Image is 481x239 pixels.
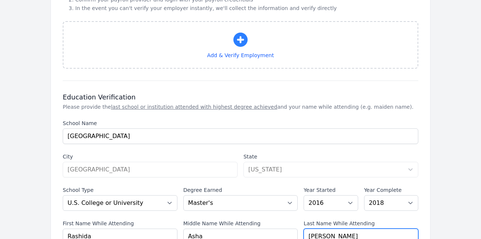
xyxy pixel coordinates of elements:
[69,4,418,13] li: In the event you can't verify your employer instantly, we'll collect the information and verify d...
[111,104,277,110] u: last school or institution attended with highest degree achieved
[63,21,418,69] button: Add & Verify Employment
[63,220,177,227] label: First Name While Attending
[183,220,298,227] label: Middle Name While Attending
[63,128,418,144] input: Search by a school name
[63,186,177,194] label: School Type
[63,93,418,102] h3: Education Verification
[63,104,413,110] span: Please provide the and your name while attending (e.g. maiden name).
[304,220,418,227] label: Last Name While Attending
[63,119,418,127] label: School Name
[183,186,298,194] label: Degree Earned
[63,153,238,160] label: City
[364,186,418,194] label: Year Complete
[72,52,409,59] span: Add & Verify Employment
[243,153,418,160] label: State
[304,186,358,194] label: Year Started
